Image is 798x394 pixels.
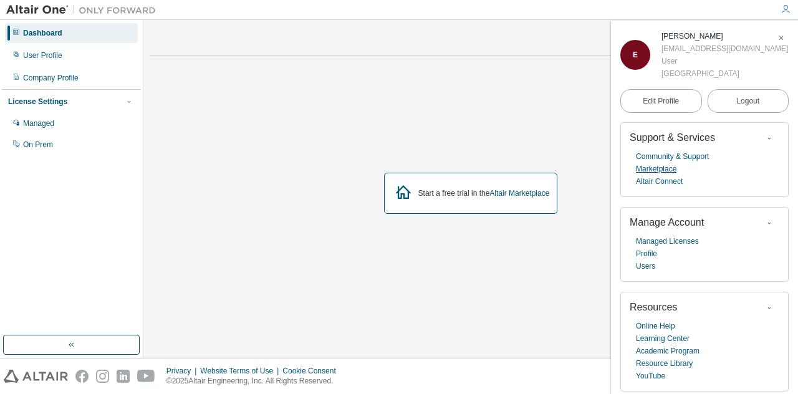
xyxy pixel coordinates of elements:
[630,132,715,143] span: Support & Services
[636,370,665,382] a: YouTube
[636,345,699,357] a: Academic Program
[75,370,89,383] img: facebook.svg
[636,163,676,175] a: Marketplace
[636,357,693,370] a: Resource Library
[636,247,657,260] a: Profile
[661,67,788,80] div: [GEOGRAPHIC_DATA]
[636,150,709,163] a: Community & Support
[23,140,53,150] div: On Prem
[633,50,638,59] span: E
[630,217,704,228] span: Manage Account
[6,4,162,16] img: Altair One
[630,302,677,312] span: Resources
[23,28,62,38] div: Dashboard
[96,370,109,383] img: instagram.svg
[636,260,655,272] a: Users
[117,370,130,383] img: linkedin.svg
[636,332,690,345] a: Learning Center
[166,376,344,387] p: © 2025 Altair Engineering, Inc. All Rights Reserved.
[23,118,54,128] div: Managed
[282,366,343,376] div: Cookie Consent
[489,189,549,198] a: Altair Marketplace
[200,366,282,376] div: Website Terms of Use
[661,30,788,42] div: Ethan Botha
[636,320,675,332] a: Online Help
[8,97,67,107] div: License Settings
[636,235,699,247] a: Managed Licenses
[4,370,68,383] img: altair_logo.svg
[661,55,788,67] div: User
[708,89,789,113] button: Logout
[137,370,155,383] img: youtube.svg
[23,73,79,83] div: Company Profile
[418,188,550,198] div: Start a free trial in the
[736,95,759,107] span: Logout
[23,50,62,60] div: User Profile
[661,42,788,55] div: [EMAIL_ADDRESS][DOMAIN_NAME]
[166,366,200,376] div: Privacy
[620,89,702,113] a: Edit Profile
[643,96,679,106] span: Edit Profile
[636,175,683,188] a: Altair Connect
